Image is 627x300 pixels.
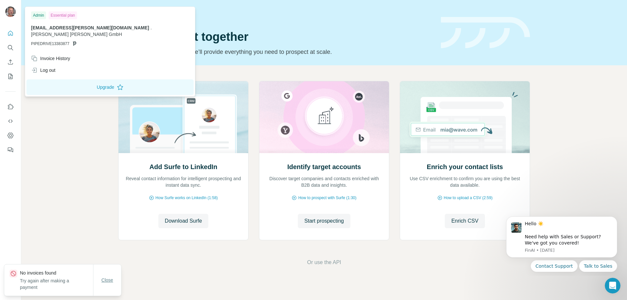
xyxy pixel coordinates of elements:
button: Search [5,42,16,54]
span: [PERSON_NAME] [PERSON_NAME] GmbH [31,32,122,37]
p: No invoices found [20,270,93,276]
button: Feedback [5,144,16,156]
div: Quick start [118,12,433,19]
button: Use Surfe API [5,115,16,127]
button: My lists [5,71,16,82]
span: Download Surfe [165,217,202,225]
h2: Add Surfe to LinkedIn [150,162,217,171]
button: Close [97,274,118,286]
iframe: Intercom notifications message [496,211,627,276]
button: Enrich CSV [445,214,485,228]
button: Or use the API [307,259,341,266]
div: Log out [31,67,56,73]
button: Start prospecting [298,214,350,228]
button: Download Surfe [158,214,209,228]
p: Pick your starting point and we’ll provide everything you need to prospect at scale. [118,47,433,56]
span: Close [102,277,113,283]
p: Reveal contact information for intelligent prospecting and instant data sync. [125,175,242,188]
button: Enrich CSV [5,56,16,68]
div: Admin [31,11,46,19]
button: Quick start [5,27,16,39]
img: Add Surfe to LinkedIn [118,81,249,153]
img: banner [441,17,530,49]
span: How to upload a CSV (2:59) [444,195,492,201]
span: . [151,25,152,30]
iframe: Intercom live chat [605,278,620,293]
p: Use CSV enrichment to confirm you are using the best data available. [407,175,523,188]
button: Use Surfe on LinkedIn [5,101,16,113]
span: Start prospecting [304,217,344,225]
span: How to prospect with Surfe (1:30) [298,195,356,201]
div: Essential plan [49,11,77,19]
p: Discover target companies and contacts enriched with B2B data and insights. [266,175,382,188]
span: PIPEDRIVE13383877 [31,41,69,47]
span: [EMAIL_ADDRESS][PERSON_NAME][DOMAIN_NAME] [31,25,149,30]
h2: Enrich your contact lists [427,162,503,171]
img: Avatar [5,7,16,17]
img: Identify target accounts [259,81,389,153]
span: How Surfe works on LinkedIn (1:58) [155,195,218,201]
p: Try again after making a payment [20,277,93,291]
button: Upgrade [26,79,194,95]
h2: Identify target accounts [287,162,361,171]
h1: Let’s prospect together [118,30,433,43]
button: Dashboard [5,130,16,141]
img: Enrich your contact lists [400,81,530,153]
span: Enrich CSV [451,217,478,225]
div: Invoice History [31,55,70,62]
